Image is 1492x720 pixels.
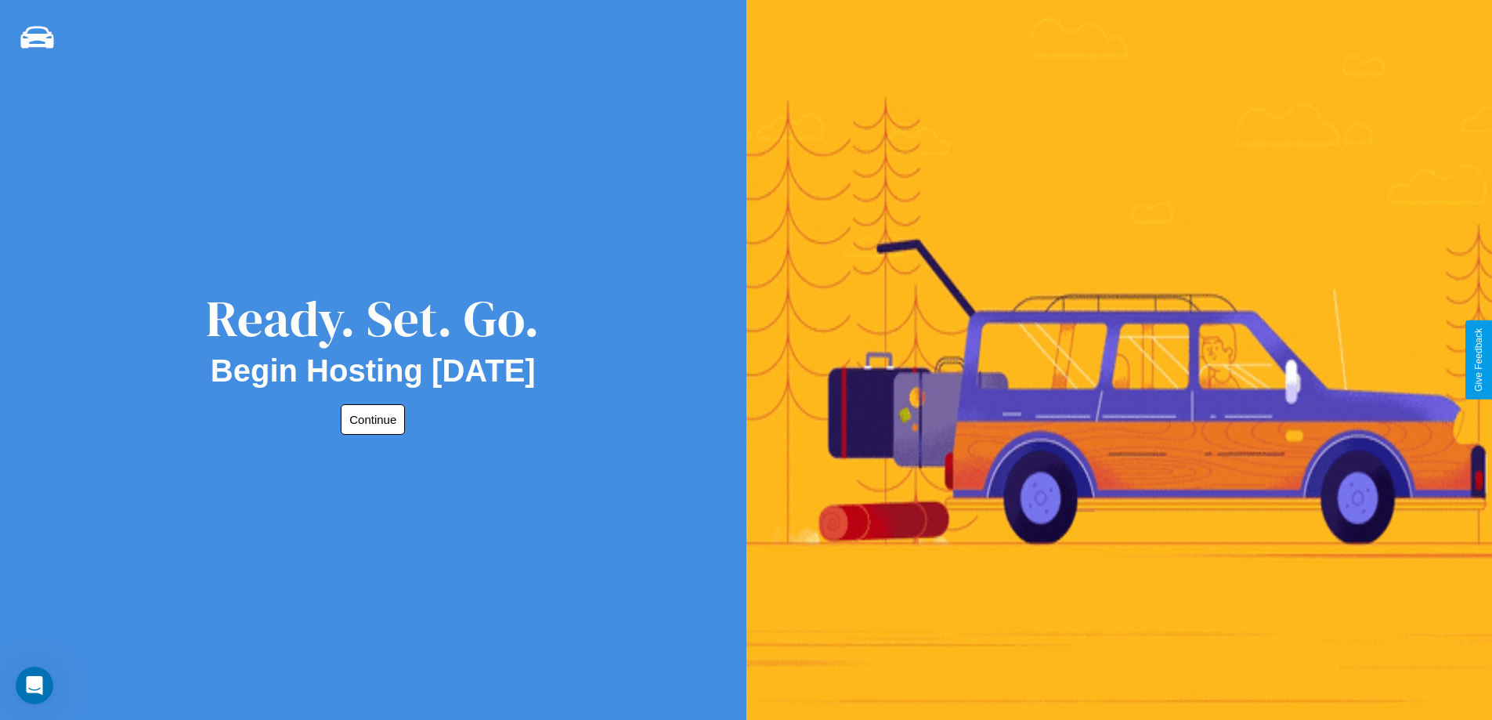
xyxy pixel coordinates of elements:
h2: Begin Hosting [DATE] [211,353,536,389]
iframe: Intercom live chat [16,667,53,704]
div: Ready. Set. Go. [206,284,540,353]
button: Continue [341,404,405,435]
div: Give Feedback [1473,328,1484,392]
